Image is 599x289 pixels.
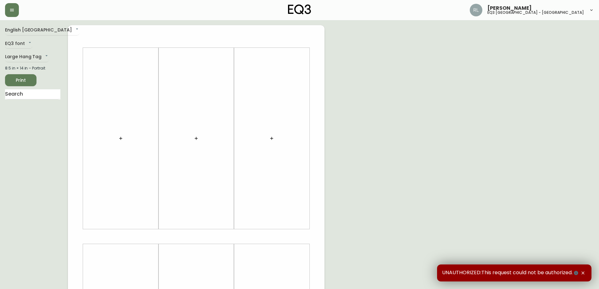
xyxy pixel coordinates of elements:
div: 8.5 in × 14 in – Portrait [5,65,60,71]
button: Print [5,74,36,86]
input: Search [5,89,60,99]
div: EQ3 font [5,39,32,49]
img: 91cc3602ba8cb70ae1ccf1ad2913f397 [470,4,482,16]
span: [PERSON_NAME] [487,6,532,11]
h5: eq3 [GEOGRAPHIC_DATA] - [GEOGRAPHIC_DATA] [487,11,584,14]
span: Print [10,76,31,84]
img: logo [288,4,311,14]
div: English [GEOGRAPHIC_DATA] [5,25,80,36]
span: UNAUTHORIZED:This request could not be authorized. [442,270,580,276]
div: Large Hang Tag [5,52,49,62]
